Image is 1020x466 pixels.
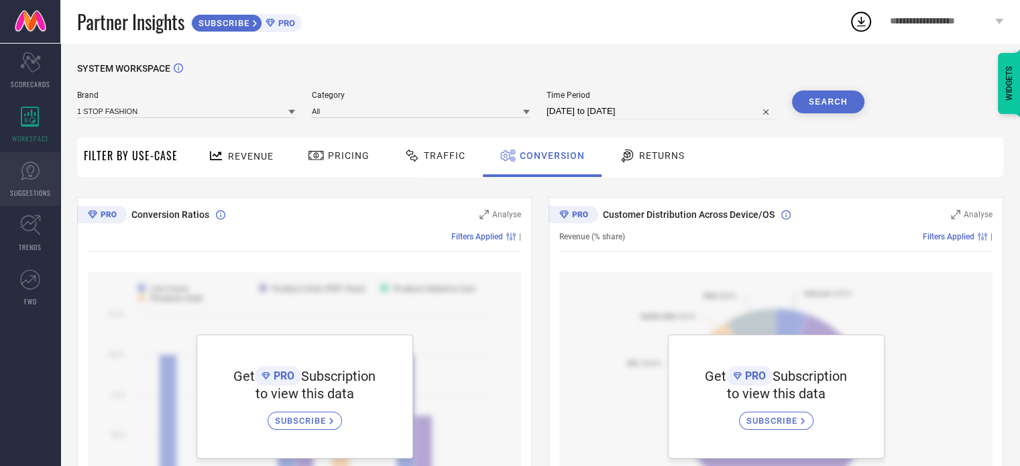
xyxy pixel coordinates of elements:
[923,232,974,241] span: Filters Applied
[19,242,42,252] span: TRENDS
[773,368,847,384] span: Subscription
[24,296,37,306] span: FWD
[77,91,295,100] span: Brand
[849,9,873,34] div: Open download list
[192,18,253,28] span: SUBSCRIBE
[191,11,302,32] a: SUBSCRIBEPRO
[727,386,826,402] span: to view this data
[328,150,370,161] span: Pricing
[84,148,178,164] span: Filter By Use-Case
[301,368,376,384] span: Subscription
[77,63,170,74] span: SYSTEM WORKSPACE
[964,210,993,219] span: Analyse
[705,368,726,384] span: Get
[547,91,775,100] span: Time Period
[520,150,585,161] span: Conversion
[746,416,801,426] span: SUBSCRIBE
[547,103,775,119] input: Select time period
[990,232,993,241] span: |
[270,369,294,382] span: PRO
[424,150,465,161] span: Traffic
[268,402,342,430] a: SUBSCRIBE
[228,151,274,162] span: Revenue
[256,386,354,402] span: to view this data
[131,209,209,220] span: Conversion Ratios
[77,206,127,226] div: Premium
[312,91,530,100] span: Category
[275,416,329,426] span: SUBSCRIBE
[639,150,685,161] span: Returns
[603,209,775,220] span: Customer Distribution Across Device/OS
[549,206,598,226] div: Premium
[10,188,51,198] span: SUGGESTIONS
[519,232,521,241] span: |
[742,369,766,382] span: PRO
[12,133,49,143] span: WORKSPACE
[451,232,503,241] span: Filters Applied
[739,402,813,430] a: SUBSCRIBE
[479,210,489,219] svg: Zoom
[11,79,50,89] span: SCORECARDS
[792,91,864,113] button: Search
[951,210,960,219] svg: Zoom
[77,8,184,36] span: Partner Insights
[492,210,521,219] span: Analyse
[559,232,625,241] span: Revenue (% share)
[233,368,255,384] span: Get
[275,18,295,28] span: PRO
